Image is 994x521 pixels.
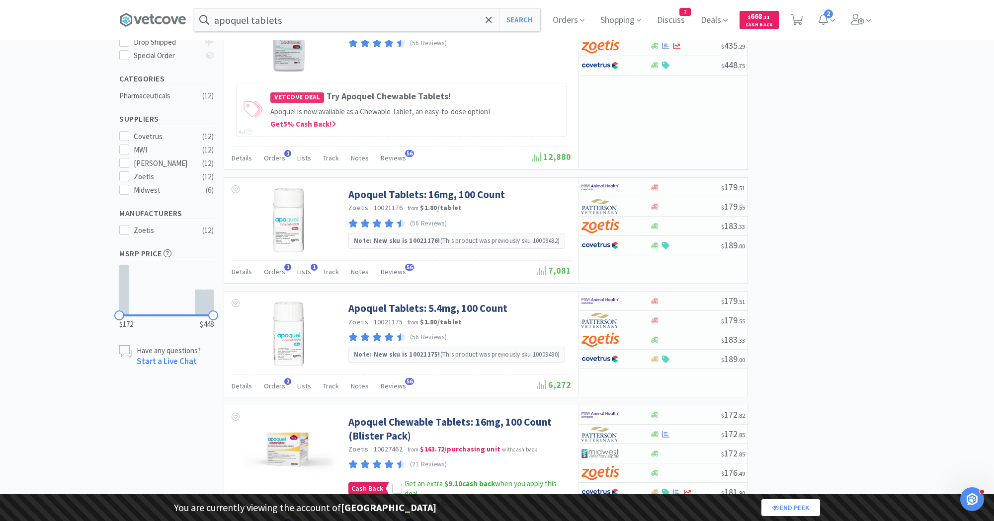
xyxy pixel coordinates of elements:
[410,332,447,343] p: (56 Reviews)
[761,499,820,516] a: End Peek
[581,180,619,195] img: f6b2451649754179b5b4e0c70c3f7cb0_2.png
[239,127,252,136] div: Ad
[738,298,745,305] span: . 51
[119,318,133,330] span: $172
[408,319,418,326] span: from
[738,470,745,477] span: . 49
[721,295,745,306] span: 179
[374,317,403,326] span: 10021175
[348,301,507,315] a: Apoquel Tablets: 5.4mg, 100 Count
[581,39,619,54] img: a673e5ab4e5e497494167fe422e9a3ab.png
[200,318,214,330] span: $448
[721,62,724,70] span: $
[381,381,406,390] span: Reviews
[354,236,440,245] strong: Note: New sku is 10021176!
[444,479,462,488] span: $9.10
[581,427,619,442] img: f5e969b455434c6296c6d81ef179fa71_3.png
[738,450,745,458] span: . 85
[270,119,336,129] span: Get 5 % Cash Back!
[581,238,619,253] img: 77fca1acd8b6420a9015268ca798ef17_1.png
[284,264,291,271] span: 1
[134,171,195,183] div: Zoetis
[348,415,569,443] a: Apoquel Chewable Tablets: 16mg, 100 Count (Blister Pack)
[351,381,369,390] span: Notes
[721,298,724,305] span: $
[721,40,745,51] span: 435
[119,113,214,125] h5: Suppliers
[351,153,369,162] span: Notes
[370,445,372,453] span: ·
[119,90,200,102] div: Pharmaceuticals
[721,204,724,211] span: $
[297,267,311,276] span: Lists
[721,239,745,251] span: 189
[581,58,619,73] img: 77fca1acd8b6420a9015268ca798ef17_1.png
[134,184,195,196] div: Midwest
[532,151,571,162] span: 12,880
[404,317,406,326] span: ·
[232,153,252,162] span: Details
[581,219,619,233] img: a673e5ab4e5e497494167fe422e9a3ab.png
[241,415,337,480] img: 77f56887f4ed4a1082fb7d7952a73322_538479.png
[581,294,619,308] img: f6b2451649754179b5b4e0c70c3f7cb0_2.png
[134,157,195,169] div: [PERSON_NAME]
[721,353,745,365] span: 189
[405,150,414,157] span: 56
[721,314,745,326] span: 179
[721,337,724,344] span: $
[502,446,537,453] span: with cash back
[721,43,724,50] span: $
[119,248,214,259] h5: MSRP Price
[297,153,311,162] span: Lists
[581,485,619,500] img: 77fca1acd8b6420a9015268ca798ef17_1.png
[721,220,745,231] span: 183
[444,479,495,488] strong: cash back
[738,204,745,211] span: . 55
[721,59,745,71] span: 448
[354,350,560,359] p: (This product was previously sku 10009490)
[653,16,689,25] a: Discuss2
[420,317,462,326] strong: $1.80 / tablet
[381,153,406,162] span: Reviews
[738,431,745,439] span: . 85
[721,334,745,345] span: 183
[270,106,561,118] p: Apoquel is now available as a Chewable Tablet, an easy-to-dose option!
[134,36,200,48] div: Drop Shipped
[270,92,324,103] span: Vetcove Deal
[349,482,386,495] span: Cash Back
[738,62,745,70] span: . 75
[581,446,619,461] img: 4dd14cff54a648ac9e977f0c5da9bc2e_5.png
[323,153,339,162] span: Track
[410,219,447,229] p: (56 Reviews)
[374,445,403,453] span: 10027462
[537,379,571,390] span: 6,272
[202,144,214,156] div: ( 12 )
[581,332,619,347] img: a673e5ab4e5e497494167fe422e9a3ab.png
[370,204,372,213] span: ·
[420,445,500,453] strong: $163.72 / purchasing unit
[738,356,745,364] span: . 00
[721,431,724,439] span: $
[960,487,984,511] iframe: Intercom live chat
[408,205,418,212] span: from
[748,11,770,21] span: 668
[374,203,403,212] span: 10021176
[264,381,285,390] span: Orders
[270,89,561,104] h4: Try Apoquel Chewable Tablets!
[581,313,619,328] img: f5e969b455434c6296c6d81ef179fa71_3.png
[284,378,291,385] span: 2
[738,317,745,325] span: . 55
[134,144,195,156] div: MWI
[721,428,745,440] span: 172
[721,356,724,364] span: $
[738,184,745,192] span: . 51
[408,446,418,453] span: from
[721,447,745,459] span: 172
[284,150,291,157] span: 1
[273,301,304,366] img: 13836f3bd1a74e34985160505e7f3f38_239302.jpeg
[273,188,304,252] img: c5a077527a064631b645afb3aa5a2ce4_239306.jpeg
[202,90,214,102] div: ( 12 )
[119,208,214,219] h5: Manufacturers
[202,224,214,236] div: ( 12 )
[351,267,369,276] span: Notes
